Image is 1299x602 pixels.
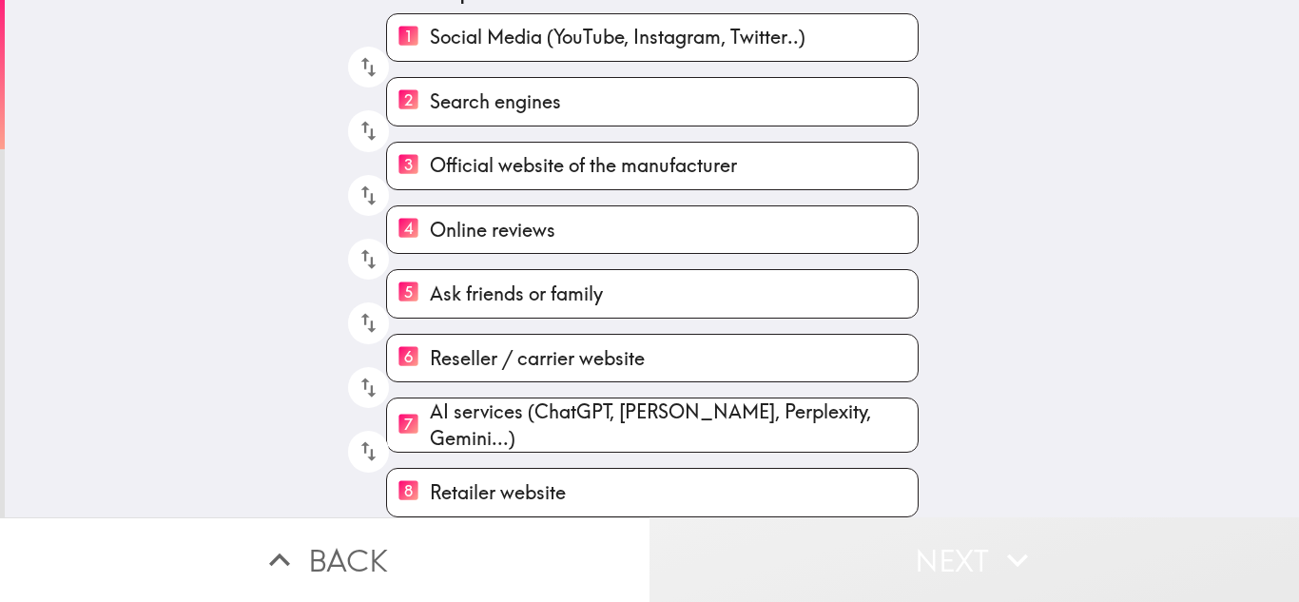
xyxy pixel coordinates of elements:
[430,88,561,115] span: Search engines
[387,270,918,317] button: 5Ask friends or family
[430,152,737,179] span: Official website of the manufacturer
[430,217,555,243] span: Online reviews
[387,335,918,381] button: 6Reseller / carrier website
[649,517,1299,602] button: Next
[430,281,603,307] span: Ask friends or family
[387,398,918,452] button: 7AI services (ChatGPT, [PERSON_NAME], Perplexity, Gemini...)
[430,345,645,372] span: Reseller / carrier website
[387,143,918,189] button: 3Official website of the manufacturer
[387,206,918,253] button: 4Online reviews
[387,469,918,515] button: 8Retailer website
[430,398,918,452] span: AI services (ChatGPT, [PERSON_NAME], Perplexity, Gemini...)
[387,78,918,125] button: 2Search engines
[430,479,566,506] span: Retailer website
[387,14,918,61] button: 1Social Media (YouTube, Instagram, Twitter..)
[430,24,805,50] span: Social Media (YouTube, Instagram, Twitter..)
